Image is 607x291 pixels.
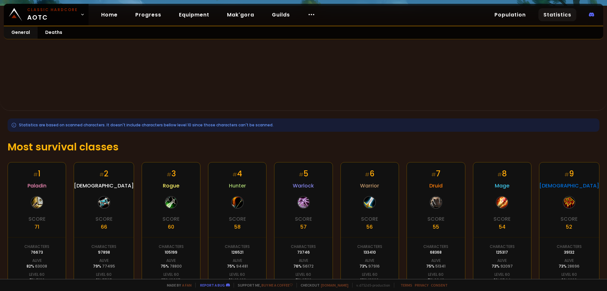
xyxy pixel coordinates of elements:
span: 56172 [303,263,314,269]
div: 75 % [161,263,182,269]
span: Paladin [28,182,46,190]
div: 133410 [364,250,376,255]
small: # [299,171,303,178]
div: Level 60 [163,272,179,277]
span: Druid [429,182,443,190]
div: 39132 [564,250,574,255]
div: 126521 [231,250,243,255]
div: Alive [431,258,441,263]
h1: Most survival classes [8,139,599,155]
span: 3648 [434,277,444,283]
div: Alive [32,258,42,263]
span: 10985 [169,277,181,283]
small: # [99,171,104,178]
div: Alive [99,258,109,263]
small: # [431,171,436,178]
small: Classic Hardcore [27,7,78,13]
div: 9 [564,168,574,179]
div: 60 [168,223,174,231]
div: 3 [167,168,176,179]
a: Home [96,8,123,21]
div: 5 % [296,277,311,283]
div: 7 % [29,277,45,283]
div: 68368 [430,250,442,255]
div: 71 [34,223,39,231]
div: 2 [99,168,108,179]
div: Score [494,215,511,223]
div: 73746 [297,250,310,255]
div: Score [295,215,312,223]
a: Guilds [267,8,295,21]
span: 97916 [368,263,380,269]
div: 73 % [559,263,579,269]
div: Level 60 [362,272,377,277]
div: 5 % [428,277,444,283]
div: Score [427,215,445,223]
small: # [33,171,38,178]
div: Score [361,215,378,223]
div: Characters [423,244,448,250]
div: 10 % [360,277,379,283]
div: Alive [497,258,507,263]
span: 7587 [102,277,112,283]
div: 105199 [165,250,177,255]
div: Level 60 [29,272,45,277]
div: Level 60 [296,272,311,277]
div: Characters [91,244,116,250]
span: 94481 [236,263,248,269]
div: 57 [300,223,307,231]
span: Mage [495,182,509,190]
span: 2226 [568,277,577,283]
div: 75 % [426,263,445,269]
div: Level 60 [96,272,112,277]
div: 10 % [162,277,181,283]
div: Characters [159,244,184,250]
small: # [365,171,370,178]
div: Alive [365,258,374,263]
div: 76 % [293,263,314,269]
a: Population [489,8,531,21]
span: 5193 [36,277,45,283]
a: Deaths [38,27,70,39]
div: Score [162,215,180,223]
div: 4 [232,168,242,179]
div: 5 [299,168,308,179]
small: # [497,171,502,178]
span: 28696 [567,263,579,269]
span: AOTC [27,7,78,22]
div: Alive [233,258,242,263]
small: # [564,171,569,178]
div: 54 [499,223,506,231]
a: Consent [431,283,448,288]
a: Buy me a coffee [261,283,293,288]
div: Characters [490,244,515,250]
div: Characters [225,244,250,250]
div: 76673 [31,250,43,255]
div: 52 [566,223,572,231]
div: Level 60 [494,272,510,277]
div: Level 60 [230,272,245,277]
span: 78800 [170,263,182,269]
div: 73 % [492,263,513,269]
span: [DEMOGRAPHIC_DATA] [539,182,599,190]
div: 75 % [227,263,248,269]
div: 82 % [27,263,47,269]
div: 8 [497,168,507,179]
a: Progress [130,8,166,21]
div: 58 [234,223,241,231]
div: Level 60 [561,272,577,277]
span: Checkout [297,283,348,288]
div: 73 % [359,263,380,269]
span: Support me, [234,283,293,288]
span: 10422 [235,277,246,283]
span: 63008 [35,263,47,269]
div: 8 % [494,277,511,283]
span: 77495 [102,263,115,269]
span: 13389 [368,277,379,283]
div: 7 [431,168,440,179]
div: 79 % [93,263,115,269]
div: 8 % [96,277,112,283]
div: Level 60 [428,272,444,277]
a: Terms [401,283,412,288]
span: Rogue [163,182,179,190]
